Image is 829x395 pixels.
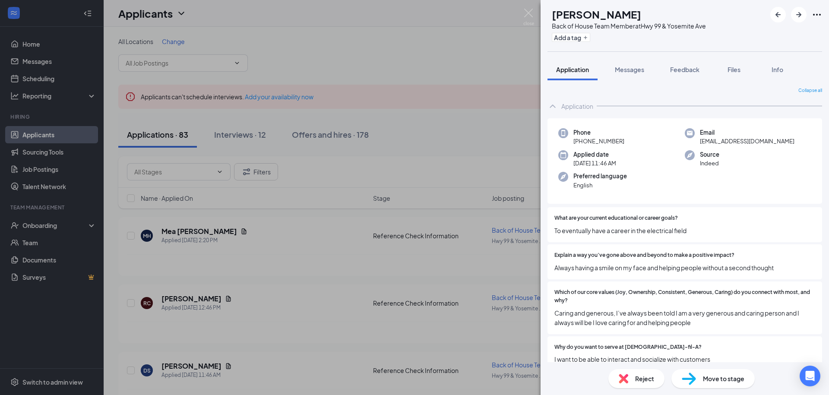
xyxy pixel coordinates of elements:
[728,66,740,73] span: Files
[772,66,783,73] span: Info
[547,101,558,111] svg: ChevronUp
[573,128,624,137] span: Phone
[554,308,815,327] span: Caring and generous, I’ve always been told I am a very generous and caring person and I always wi...
[552,22,706,30] div: Back of House Team Member at Hwy 99 & Yosemite Ave
[556,66,589,73] span: Application
[573,172,627,180] span: Preferred language
[700,150,719,159] span: Source
[791,7,807,22] button: ArrowRight
[700,159,719,167] span: Indeed
[554,354,815,364] span: I want to be able to interact and socialize with customers
[800,366,820,386] div: Open Intercom Messenger
[573,159,616,167] span: [DATE] 11:46 AM
[770,7,786,22] button: ArrowLeftNew
[794,9,804,20] svg: ArrowRight
[773,9,783,20] svg: ArrowLeftNew
[552,33,590,42] button: PlusAdd a tag
[700,128,794,137] span: Email
[554,226,815,235] span: To eventually have a career in the electrical field
[554,343,702,351] span: Why do you want to serve at [DEMOGRAPHIC_DATA]-fil-A?
[561,102,593,111] div: Application
[670,66,699,73] span: Feedback
[573,137,624,145] span: [PHONE_NUMBER]
[573,181,627,190] span: English
[554,263,815,272] span: Always having a smile on my face and helping people without a second thought
[798,87,822,94] span: Collapse all
[700,137,794,145] span: [EMAIL_ADDRESS][DOMAIN_NAME]
[812,9,822,20] svg: Ellipses
[573,150,616,159] span: Applied date
[554,251,734,259] span: Explain a way you’ve gone above and beyond to make a positive impact?
[552,7,641,22] h1: [PERSON_NAME]
[583,35,588,40] svg: Plus
[554,288,815,305] span: Which of our core values (Joy, Ownership, Consistent, Generous, Caring) do you connect with most,...
[703,374,744,383] span: Move to stage
[615,66,644,73] span: Messages
[554,214,678,222] span: What are your current educational or career goals?
[635,374,654,383] span: Reject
